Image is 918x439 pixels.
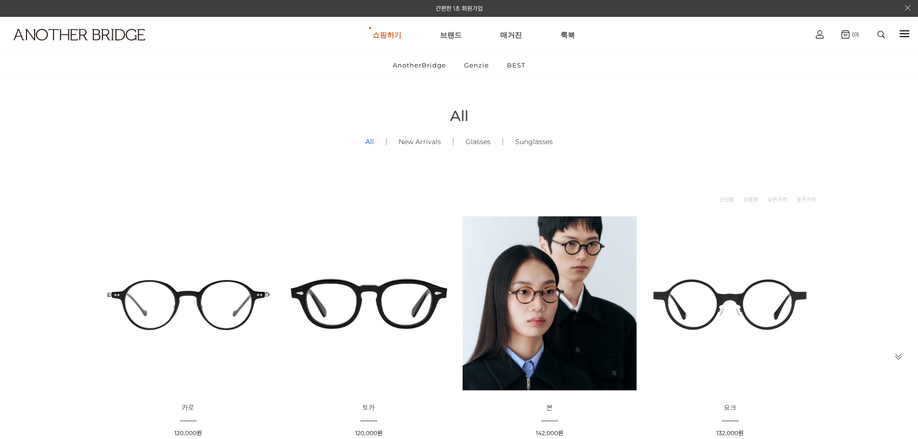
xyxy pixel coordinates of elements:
span: 132,000원 [717,429,744,437]
a: AnotherBridge [385,53,454,78]
a: 쇼핑하기 [373,17,401,52]
img: 요크 글라스 - 트렌디한 디자인의 유니크한 안경 이미지 [643,216,817,390]
a: Sunglasses [503,125,565,158]
img: 카로 - 감각적인 디자인의 패션 아이템 이미지 [101,216,275,390]
span: 카로 [182,403,194,412]
a: Glasses [453,125,503,158]
span: 120,000원 [355,429,383,437]
span: 토카 [362,403,375,412]
span: All [450,107,468,125]
span: 본 [546,403,553,412]
a: 본 [546,404,553,412]
img: 본 - 동그란 렌즈로 돋보이는 아세테이트 안경 이미지 [463,216,637,390]
a: 낮은가격 [768,195,787,204]
a: 높은가격 [797,195,816,204]
span: 120,000원 [174,429,202,437]
span: 요크 [724,403,736,412]
img: logo [13,29,145,40]
a: 브랜드 [440,17,462,52]
img: cart [816,30,824,39]
a: 간편한 1초 회원가입 [436,5,483,12]
img: search [878,31,885,38]
a: logo [5,29,143,64]
a: New Arrivals [386,125,453,158]
a: 상품명 [744,195,758,204]
a: All [353,125,386,158]
span: (0) [850,31,859,38]
a: 카로 [182,404,194,412]
a: 토카 [362,404,375,412]
a: Genzie [456,53,497,78]
a: 신상품 [719,195,734,204]
span: 142,000원 [536,429,563,437]
a: 룩북 [560,17,575,52]
a: BEST [499,53,533,78]
img: cart [841,30,850,39]
a: 매거진 [500,17,522,52]
a: (0) [841,30,859,39]
a: 요크 [724,404,736,412]
img: 토카 아세테이트 뿔테 안경 이미지 [282,216,456,390]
